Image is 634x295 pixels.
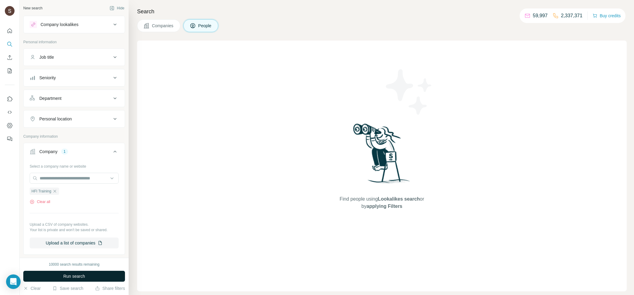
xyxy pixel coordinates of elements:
div: 10000 search results remaining [49,262,99,267]
p: 59,997 [533,12,548,19]
button: Dashboard [5,120,15,131]
button: Use Surfe API [5,107,15,118]
button: Share filters [95,285,125,291]
div: 1 [61,149,68,154]
p: Personal information [23,39,125,45]
button: Use Surfe on LinkedIn [5,93,15,104]
span: Companies [152,23,174,29]
span: HFI Training [31,188,51,194]
button: Clear [23,285,41,291]
div: Job title [39,54,54,60]
span: Find people using or by [333,195,430,210]
button: Run search [23,271,125,282]
button: Company lookalikes [24,17,125,32]
h4: Search [137,7,627,16]
button: Hide [105,4,129,13]
button: Save search [52,285,83,291]
button: Job title [24,50,125,64]
div: Company lookalikes [41,21,78,28]
div: Department [39,95,61,101]
p: 2,337,371 [561,12,583,19]
button: Buy credits [593,11,621,20]
button: Personal location [24,112,125,126]
div: Open Intercom Messenger [6,274,21,289]
div: Personal location [39,116,72,122]
img: Surfe Illustration - Stars [382,65,436,119]
div: Seniority [39,75,56,81]
span: People [198,23,212,29]
p: Upload a CSV of company websites. [30,222,119,227]
button: Enrich CSV [5,52,15,63]
button: Search [5,39,15,50]
div: Company [39,149,57,155]
button: Upload a list of companies [30,238,119,248]
p: Your list is private and won't be saved or shared. [30,227,119,233]
button: My lists [5,65,15,76]
span: Run search [63,273,85,279]
button: Feedback [5,133,15,144]
span: Lookalikes search [378,196,420,202]
button: Department [24,91,125,106]
button: Seniority [24,70,125,85]
span: applying Filters [366,204,402,209]
div: New search [23,5,42,11]
button: Clear all [30,199,50,205]
button: Quick start [5,25,15,36]
img: Surfe Illustration - Woman searching with binoculars [350,122,413,189]
p: Company information [23,134,125,139]
div: Select a company name or website [30,161,119,169]
img: Avatar [5,6,15,16]
button: Company1 [24,144,125,161]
